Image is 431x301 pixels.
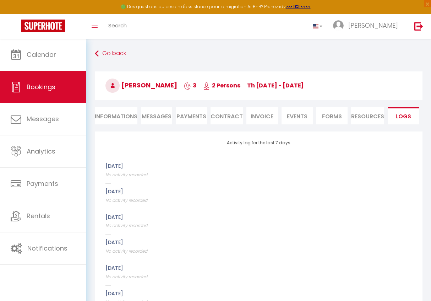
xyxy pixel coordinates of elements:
span: [PERSON_NAME] [348,21,398,30]
a: Search [103,14,132,39]
span: Analytics [27,147,55,156]
span: Bookings [27,82,55,91]
span: No activity recorded [105,197,147,203]
span: 3 [184,81,196,90]
span: [PERSON_NAME] [105,81,177,90]
li: Forms [316,107,348,124]
li: Invoice [246,107,278,124]
span: No activity recorded [105,248,147,254]
span: No activity recorded [105,274,147,280]
a: ... [PERSON_NAME] [328,14,407,39]
li: Logs [388,107,419,124]
li: Contract [211,107,243,124]
span: Search [108,22,127,29]
a: Go back [95,47,422,60]
li: Payments [176,107,207,124]
h3: [DATE] [105,240,412,246]
h3: [DATE] [105,265,412,271]
span: Payments [27,179,58,188]
img: Super Booking [21,20,65,32]
span: Calendar [27,50,56,59]
span: 2 Persons [203,81,240,90]
span: Messages [27,114,59,123]
span: Th [DATE] - [DATE] [247,81,304,90]
span: Messages [142,112,171,120]
span: Notifications [27,244,67,253]
h3: [DATE] [105,163,412,169]
li: Resources [351,107,384,124]
h3: [DATE] [105,214,412,220]
li: Events [282,107,313,124]
a: >>> ICI <<<< [286,4,311,10]
li: Informations [95,107,137,124]
img: logout [414,22,423,31]
h3: Activity log for the last 7 days [105,140,412,145]
span: Rentals [27,211,50,220]
h3: [DATE] [105,189,412,195]
span: No activity recorded [105,172,147,178]
span: No activity recorded [105,222,147,229]
h3: [DATE] [105,291,412,297]
img: ... [333,20,344,31]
